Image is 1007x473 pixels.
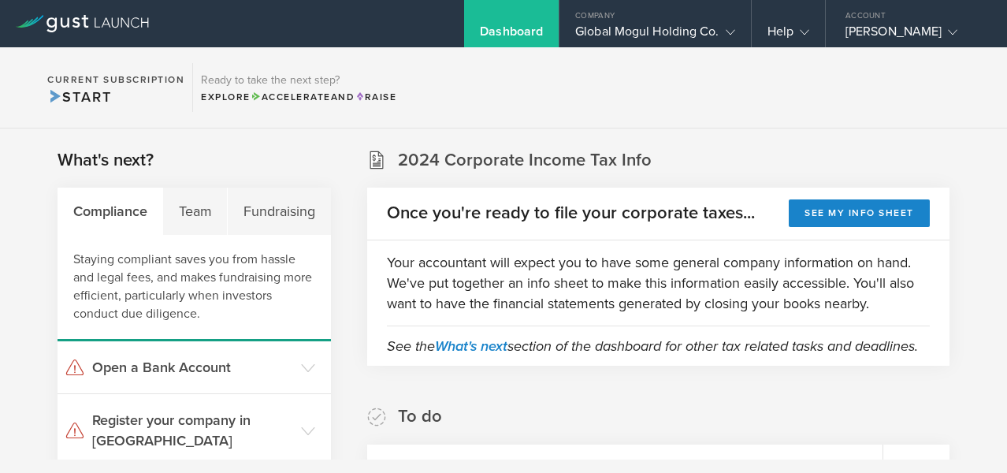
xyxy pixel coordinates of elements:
[789,199,930,227] button: See my info sheet
[163,188,228,235] div: Team
[47,88,111,106] span: Start
[201,90,396,104] div: Explore
[58,188,163,235] div: Compliance
[251,91,355,102] span: and
[47,75,184,84] h2: Current Subscription
[398,149,652,172] h2: 2024 Corporate Income Tax Info
[201,75,396,86] h3: Ready to take the next step?
[92,410,293,451] h3: Register your company in [GEOGRAPHIC_DATA]
[92,357,293,378] h3: Open a Bank Account
[435,337,507,355] a: What's next
[251,91,331,102] span: Accelerate
[398,405,442,428] h2: To do
[387,202,755,225] h2: Once you're ready to file your corporate taxes...
[767,24,809,47] div: Help
[575,24,734,47] div: Global Mogul Holding Co.
[58,235,331,341] div: Staying compliant saves you from hassle and legal fees, and makes fundraising more efficient, par...
[192,63,404,112] div: Ready to take the next step?ExploreAccelerateandRaise
[845,24,979,47] div: [PERSON_NAME]
[355,91,396,102] span: Raise
[387,337,918,355] em: See the section of the dashboard for other tax related tasks and deadlines.
[228,188,330,235] div: Fundraising
[480,24,543,47] div: Dashboard
[58,149,154,172] h2: What's next?
[387,252,930,314] p: Your accountant will expect you to have some general company information on hand. We've put toget...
